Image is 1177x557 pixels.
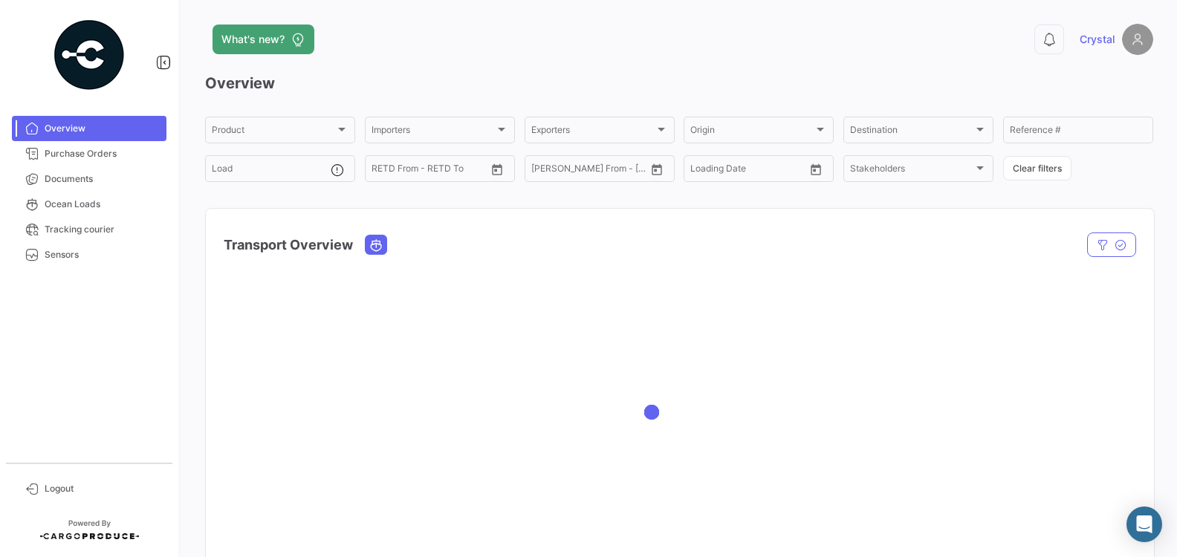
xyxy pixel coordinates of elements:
[221,32,285,47] span: What's new?
[486,158,508,180] button: Open calendar
[403,166,457,176] input: To
[366,235,386,254] button: Ocean
[562,166,617,176] input: To
[45,172,160,186] span: Documents
[45,122,160,135] span: Overview
[1003,156,1071,180] button: Clear filters
[531,127,655,137] span: Exporters
[45,198,160,211] span: Ocean Loads
[45,482,160,495] span: Logout
[12,166,166,192] a: Documents
[531,166,552,176] input: From
[213,25,314,54] button: What's new?
[12,192,166,217] a: Ocean Loads
[690,127,814,137] span: Origin
[690,166,711,176] input: From
[12,242,166,267] a: Sensors
[850,127,973,137] span: Destination
[646,158,668,180] button: Open calendar
[45,223,160,236] span: Tracking courier
[45,248,160,261] span: Sensors
[1126,506,1162,542] div: Abrir Intercom Messenger
[12,141,166,166] a: Purchase Orders
[45,147,160,160] span: Purchase Orders
[372,127,495,137] span: Importers
[1080,32,1115,47] span: Crystal
[52,18,126,92] img: powered-by.png
[205,73,1153,94] h3: Overview
[224,235,353,255] h4: Transport Overview
[212,127,335,137] span: Product
[850,166,973,176] span: Stakeholders
[1122,24,1153,55] img: placeholder-user.png
[12,116,166,141] a: Overview
[372,166,392,176] input: From
[805,158,827,180] button: Open calendar
[12,217,166,242] a: Tracking courier
[722,166,776,176] input: To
